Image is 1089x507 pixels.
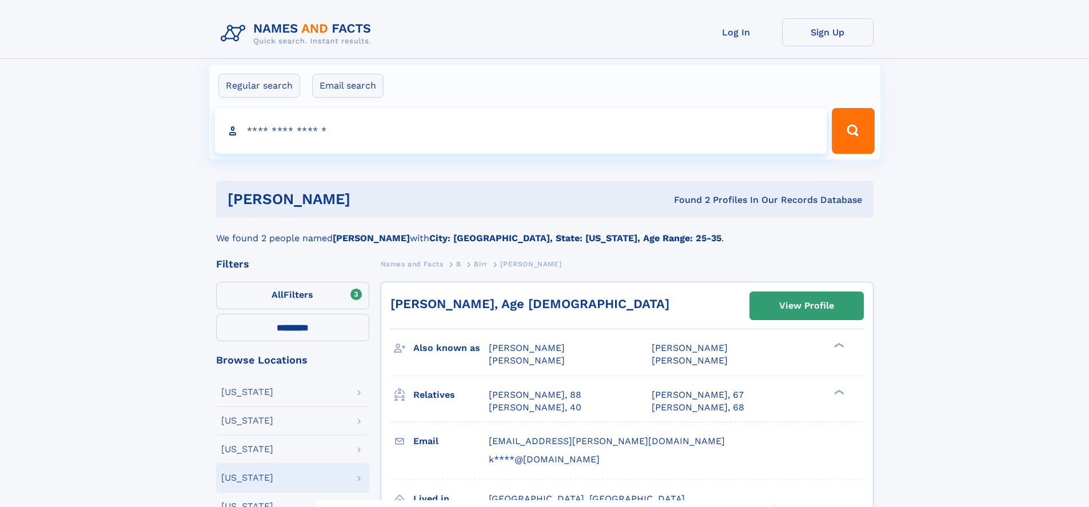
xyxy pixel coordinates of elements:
a: Log In [691,18,782,46]
span: [PERSON_NAME] [500,260,561,268]
div: ❯ [831,342,845,349]
label: Regular search [218,74,300,98]
span: [PERSON_NAME] [489,355,565,366]
div: Found 2 Profiles In Our Records Database [512,194,862,206]
button: Search Button [832,108,874,154]
span: Birr [474,260,487,268]
span: [GEOGRAPHIC_DATA], [GEOGRAPHIC_DATA] [489,493,685,504]
label: Filters [216,282,369,309]
a: [PERSON_NAME], 88 [489,389,581,401]
a: B [456,257,461,271]
h3: Email [413,432,489,451]
div: [US_STATE] [221,473,273,482]
span: [PERSON_NAME] [652,355,728,366]
a: Sign Up [782,18,873,46]
a: [PERSON_NAME], Age [DEMOGRAPHIC_DATA] [390,297,669,311]
div: [US_STATE] [221,388,273,397]
span: All [272,289,284,300]
div: Browse Locations [216,355,369,365]
img: Logo Names and Facts [216,18,381,49]
label: Email search [312,74,384,98]
div: [US_STATE] [221,416,273,425]
div: We found 2 people named with . [216,218,873,245]
a: Birr [474,257,487,271]
div: Filters [216,259,369,269]
input: search input [215,108,827,154]
h1: [PERSON_NAME] [228,192,512,206]
h3: Relatives [413,385,489,405]
a: Names and Facts [381,257,444,271]
a: [PERSON_NAME], 40 [489,401,581,414]
span: [EMAIL_ADDRESS][PERSON_NAME][DOMAIN_NAME] [489,436,725,446]
div: [US_STATE] [221,445,273,454]
a: [PERSON_NAME], 67 [652,389,744,401]
a: [PERSON_NAME], 68 [652,401,744,414]
div: View Profile [779,293,834,319]
h3: Also known as [413,338,489,358]
span: B [456,260,461,268]
span: [PERSON_NAME] [652,342,728,353]
div: ❯ [831,388,845,396]
a: View Profile [750,292,863,320]
b: [PERSON_NAME] [333,233,410,243]
b: City: [GEOGRAPHIC_DATA], State: [US_STATE], Age Range: 25-35 [429,233,721,243]
span: [PERSON_NAME] [489,342,565,353]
